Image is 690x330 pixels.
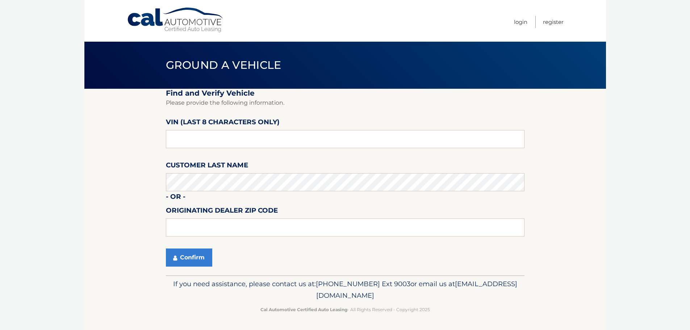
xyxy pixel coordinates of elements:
[166,58,281,72] span: Ground a Vehicle
[316,280,410,288] span: [PHONE_NUMBER] Ext 9003
[166,205,278,218] label: Originating Dealer Zip Code
[166,89,524,98] h2: Find and Verify Vehicle
[166,248,212,267] button: Confirm
[514,16,527,28] a: Login
[166,117,280,130] label: VIN (last 8 characters only)
[127,7,225,33] a: Cal Automotive
[166,191,185,205] label: - or -
[543,16,564,28] a: Register
[171,278,520,301] p: If you need assistance, please contact us at: or email us at
[166,160,248,173] label: Customer Last Name
[166,98,524,108] p: Please provide the following information.
[171,306,520,313] p: - All Rights Reserved - Copyright 2025
[260,307,347,312] strong: Cal Automotive Certified Auto Leasing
